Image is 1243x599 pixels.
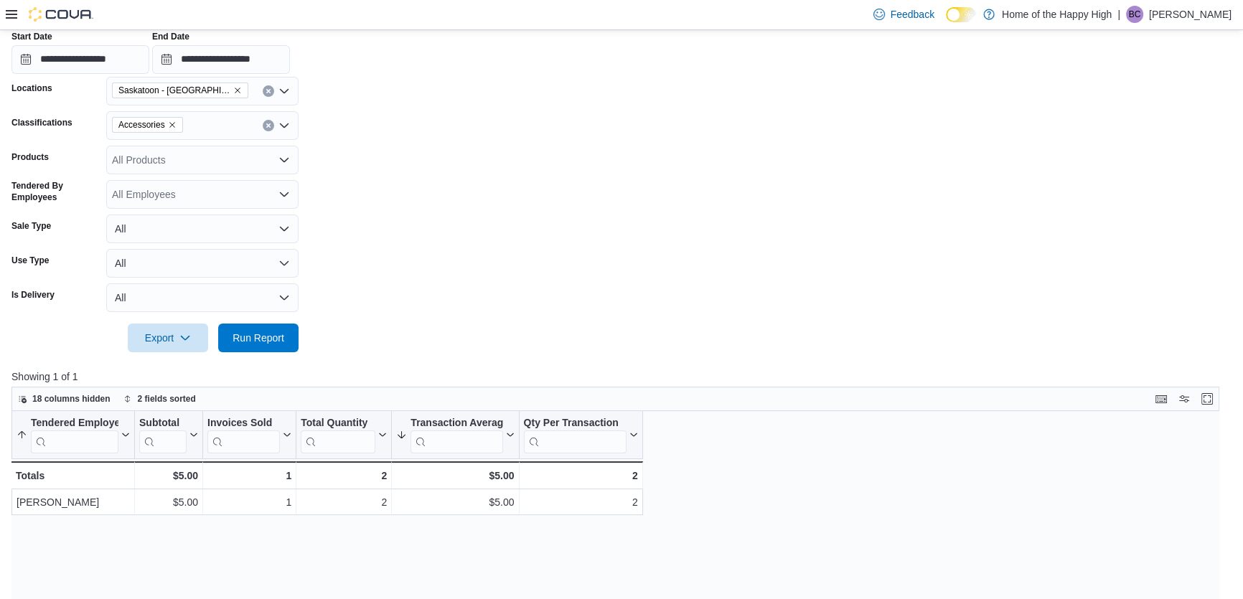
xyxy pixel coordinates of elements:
[207,467,291,484] div: 1
[301,416,375,430] div: Total Quantity
[118,390,202,407] button: 2 fields sorted
[1199,390,1216,407] button: Enter fullscreen
[1149,6,1232,23] p: [PERSON_NAME]
[278,120,290,131] button: Open list of options
[1126,6,1143,23] div: Brynn Cameron
[207,494,291,511] div: 1
[278,189,290,200] button: Open list of options
[11,255,49,266] label: Use Type
[139,467,198,484] div: $5.00
[207,416,280,430] div: Invoices Sold
[11,151,49,163] label: Products
[524,416,627,430] div: Qty Per Transaction
[106,283,299,312] button: All
[106,214,299,243] button: All
[11,220,51,232] label: Sale Type
[29,7,93,22] img: Cova
[112,117,183,133] span: Accessories
[396,416,514,453] button: Transaction Average
[1129,6,1141,23] span: BC
[138,393,196,405] span: 2 fields sorted
[17,416,130,453] button: Tendered Employee
[152,31,189,42] label: End Date
[891,7,934,22] span: Feedback
[1153,390,1170,407] button: Keyboard shortcuts
[11,82,52,94] label: Locations
[396,494,514,511] div: $5.00
[946,7,976,22] input: Dark Mode
[11,289,55,301] label: Is Delivery
[11,117,72,128] label: Classifications
[139,494,198,511] div: $5.00
[152,45,290,74] input: Press the down key to open a popover containing a calendar.
[11,31,52,42] label: Start Date
[106,249,299,278] button: All
[11,180,100,203] label: Tendered By Employees
[411,416,502,430] div: Transaction Average
[301,467,387,484] div: 2
[139,416,198,453] button: Subtotal
[139,416,187,430] div: Subtotal
[233,331,284,345] span: Run Report
[112,82,248,98] span: Saskatoon - Stonebridge - Prairie Records
[31,416,118,430] div: Tendered Employee
[139,416,187,453] div: Subtotal
[31,416,118,453] div: Tendered Employee
[118,83,230,98] span: Saskatoon - [GEOGRAPHIC_DATA] - Prairie Records
[11,45,149,74] input: Press the down key to open a popover containing a calendar.
[524,494,638,511] div: 2
[396,467,514,484] div: $5.00
[301,494,387,511] div: 2
[524,416,627,453] div: Qty Per Transaction
[207,416,291,453] button: Invoices Sold
[16,467,130,484] div: Totals
[278,154,290,166] button: Open list of options
[1176,390,1193,407] button: Display options
[32,393,111,405] span: 18 columns hidden
[301,416,375,453] div: Total Quantity
[12,390,116,407] button: 18 columns hidden
[17,494,130,511] div: [PERSON_NAME]
[118,118,165,132] span: Accessories
[278,85,290,97] button: Open list of options
[263,120,274,131] button: Clear input
[263,85,274,97] button: Clear input
[11,369,1232,384] p: Showing 1 of 1
[233,86,242,95] button: Remove Saskatoon - Stonebridge - Prairie Records from selection in this group
[524,416,638,453] button: Qty Per Transaction
[128,324,208,352] button: Export
[411,416,502,453] div: Transaction Average
[301,416,387,453] button: Total Quantity
[218,324,299,352] button: Run Report
[524,467,638,484] div: 2
[1117,6,1120,23] p: |
[168,121,177,129] button: Remove Accessories from selection in this group
[1002,6,1112,23] p: Home of the Happy High
[136,324,200,352] span: Export
[207,416,280,453] div: Invoices Sold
